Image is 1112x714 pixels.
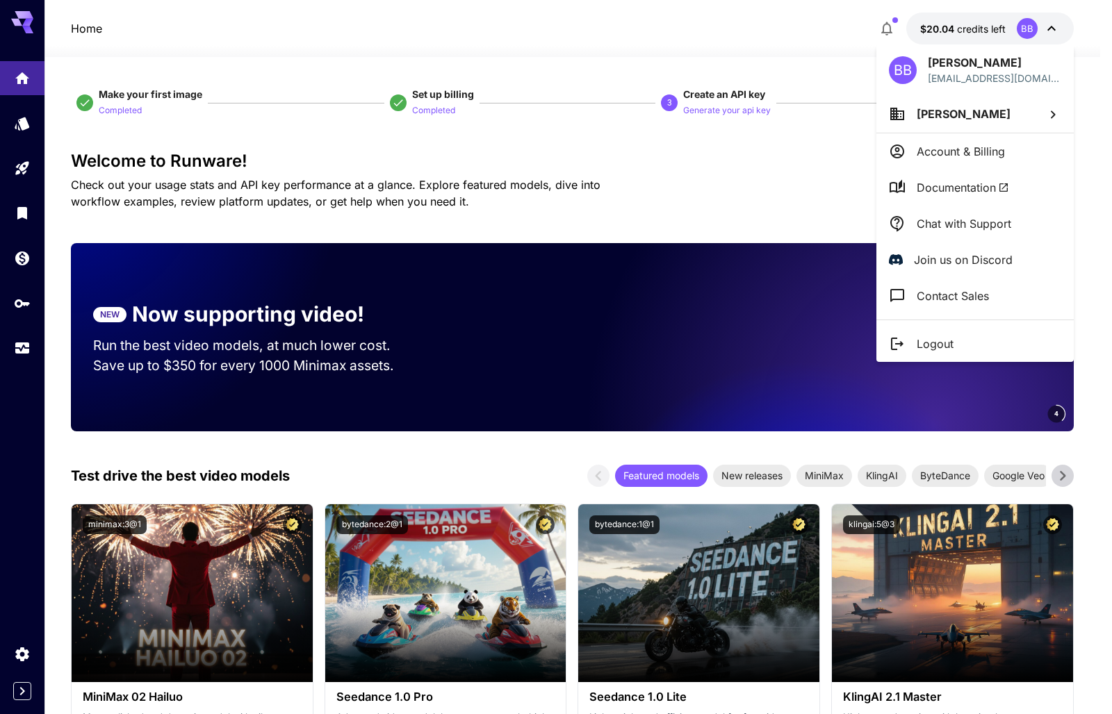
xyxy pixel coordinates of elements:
span: [PERSON_NAME] [917,107,1011,121]
p: [PERSON_NAME] [928,54,1061,71]
p: Contact Sales [917,288,989,304]
p: [EMAIL_ADDRESS][DOMAIN_NAME] [928,71,1061,85]
p: Join us on Discord [914,251,1013,268]
span: Documentation [917,179,1009,196]
p: Account & Billing [917,143,1005,160]
div: BB [889,56,917,84]
p: Logout [917,335,954,352]
div: blagogb@gmail.com [928,71,1061,85]
p: Chat with Support [917,215,1011,232]
button: [PERSON_NAME] [876,95,1074,133]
